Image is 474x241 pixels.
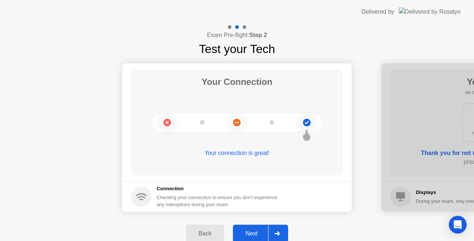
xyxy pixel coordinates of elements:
h4: Exam Pre-flight: [207,31,267,40]
h1: Your Connection [201,75,273,89]
div: Delivered by [361,7,394,16]
div: Checking your connection to ensure you don’t experience any interuptions during your exam [157,194,282,208]
div: Next [235,230,268,237]
div: Your connection is great! [131,149,343,158]
img: Delivered by Rosalyn [399,7,461,16]
b: Step 2 [249,32,267,38]
h5: Connection [157,185,282,192]
div: Open Intercom Messenger [449,216,467,234]
h1: Test your Tech [199,40,275,58]
div: Back [188,230,222,237]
